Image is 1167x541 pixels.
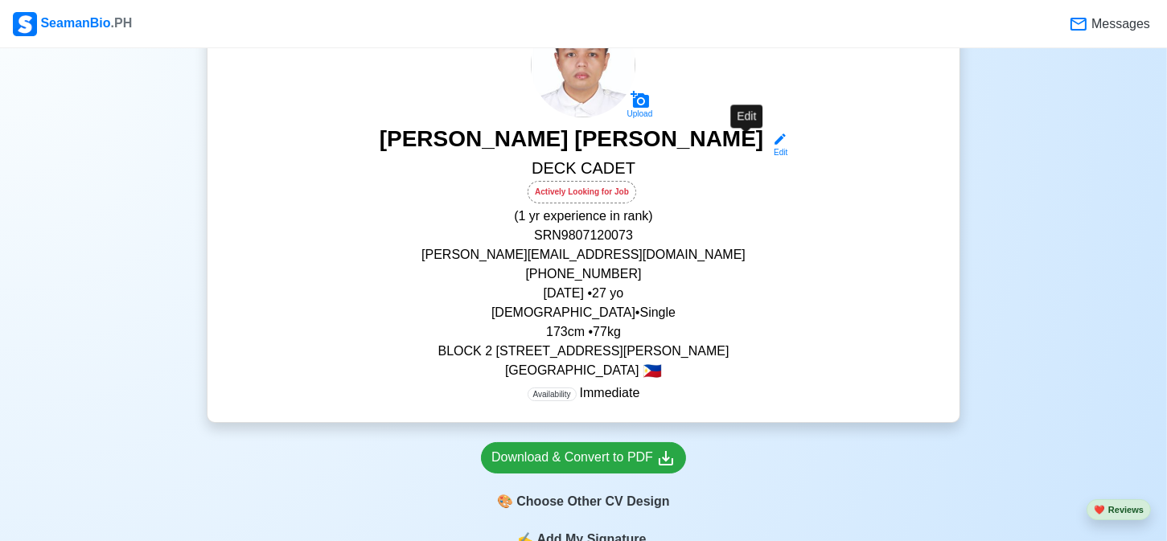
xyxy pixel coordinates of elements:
[227,303,940,322] p: [DEMOGRAPHIC_DATA] • Single
[111,16,133,30] span: .PH
[227,226,940,245] p: SRN 9807120073
[227,322,940,342] p: 173 cm • 77 kg
[1088,14,1150,34] span: Messages
[627,109,653,119] div: Upload
[491,448,676,468] div: Download & Convert to PDF
[227,361,940,380] p: [GEOGRAPHIC_DATA]
[481,486,686,517] div: Choose Other CV Design
[766,146,787,158] div: Edit
[227,264,940,284] p: [PHONE_NUMBER]
[227,245,940,264] p: [PERSON_NAME][EMAIL_ADDRESS][DOMAIN_NAME]
[528,387,577,401] span: Availability
[227,284,940,303] p: [DATE] • 27 yo
[481,442,686,473] a: Download & Convert to PDF
[227,207,940,226] p: (1 yr experience in rank)
[497,492,513,511] span: paint
[227,158,940,181] h5: DECK CADET
[380,125,764,158] h3: [PERSON_NAME] [PERSON_NAME]
[528,383,640,403] p: Immediate
[1087,499,1151,521] button: heartReviews
[528,181,636,203] div: Actively Looking for Job
[1094,505,1105,514] span: heart
[730,105,762,128] div: Edit
[227,342,940,361] p: BLOCK 2 [STREET_ADDRESS][PERSON_NAME]
[643,363,662,379] span: 🇵🇭
[13,12,37,36] img: Logo
[13,12,132,36] div: SeamanBio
